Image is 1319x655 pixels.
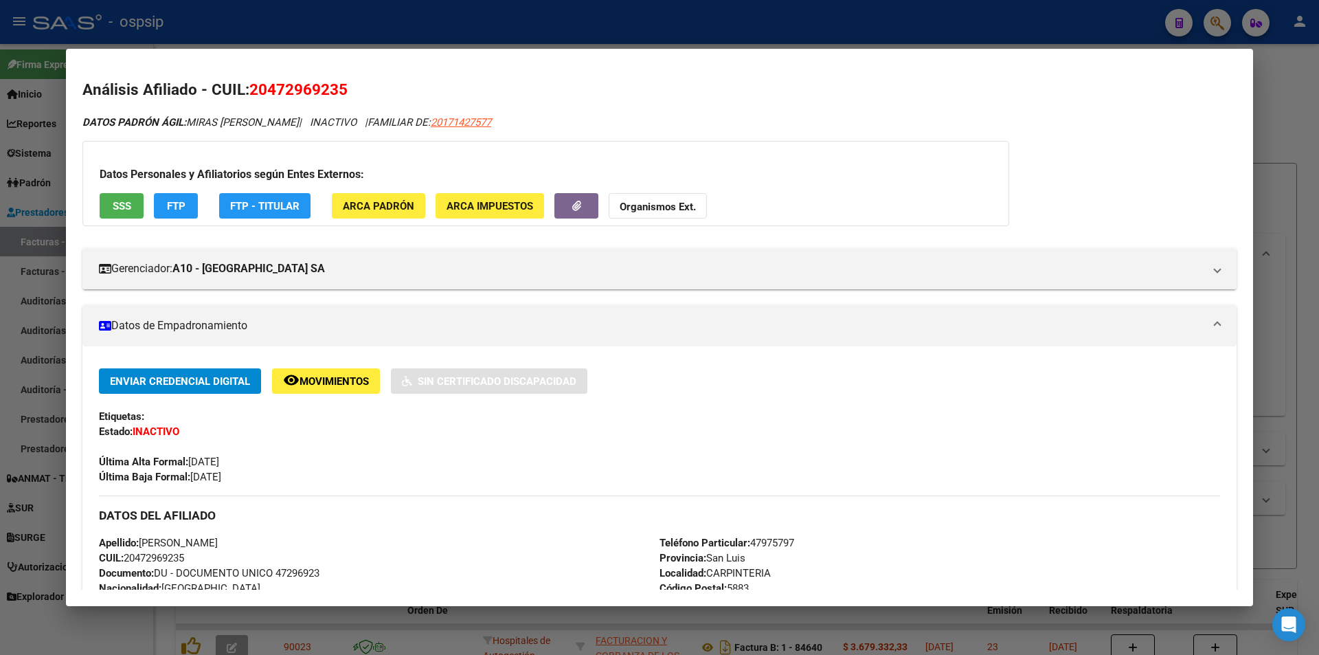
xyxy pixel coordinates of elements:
[99,456,188,468] strong: Última Alta Formal:
[82,305,1237,346] mat-expansion-panel-header: Datos de Empadronamiento
[133,425,179,438] strong: INACTIVO
[659,552,745,564] span: San Luis
[99,537,218,549] span: [PERSON_NAME]
[99,471,190,483] strong: Última Baja Formal:
[436,193,544,219] button: ARCA Impuestos
[100,166,992,183] h3: Datos Personales y Afiliatorios según Entes Externos:
[154,193,198,219] button: FTP
[110,375,250,388] span: Enviar Credencial Digital
[82,116,186,129] strong: DATOS PADRÓN ÁGIL:
[272,368,380,394] button: Movimientos
[219,193,311,219] button: FTP - Titular
[391,368,587,394] button: Sin Certificado Discapacidad
[100,193,144,219] button: SSS
[82,116,299,129] span: MIRAS [PERSON_NAME]
[172,260,325,277] strong: A10 - [GEOGRAPHIC_DATA] SA
[230,200,300,212] span: FTP - Titular
[431,116,491,129] span: 20171427577
[99,508,1220,523] h3: DATOS DEL AFILIADO
[659,537,794,549] span: 47975797
[113,200,131,212] span: SSS
[659,552,706,564] strong: Provincia:
[620,201,696,213] strong: Organismos Ext.
[167,200,185,212] span: FTP
[99,537,139,549] strong: Apellido:
[99,410,144,423] strong: Etiquetas:
[99,471,221,483] span: [DATE]
[99,567,319,579] span: DU - DOCUMENTO UNICO 47296923
[659,582,727,595] strong: Código Postal:
[659,567,706,579] strong: Localidad:
[300,375,369,388] span: Movimientos
[99,567,154,579] strong: Documento:
[447,200,533,212] span: ARCA Impuestos
[343,200,414,212] span: ARCA Padrón
[368,116,491,129] span: FAMILIAR DE:
[99,456,219,468] span: [DATE]
[82,248,1237,289] mat-expansion-panel-header: Gerenciador:A10 - [GEOGRAPHIC_DATA] SA
[99,260,1204,277] mat-panel-title: Gerenciador:
[99,582,161,595] strong: Nacionalidad:
[82,116,491,129] i: | INACTIVO |
[99,425,133,438] strong: Estado:
[99,552,124,564] strong: CUIL:
[418,375,576,388] span: Sin Certificado Discapacidad
[99,318,1204,334] mat-panel-title: Datos de Empadronamiento
[659,582,749,595] span: 5883
[659,567,771,579] span: CARPINTERIA
[99,552,184,564] span: 20472969235
[82,78,1237,102] h2: Análisis Afiliado - CUIL:
[332,193,425,219] button: ARCA Padrón
[1272,608,1305,641] div: Open Intercom Messenger
[99,368,261,394] button: Enviar Credencial Digital
[609,193,707,219] button: Organismos Ext.
[249,80,348,98] span: 20472969235
[99,582,260,595] span: [GEOGRAPHIC_DATA]
[659,537,750,549] strong: Teléfono Particular:
[283,372,300,388] mat-icon: remove_red_eye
